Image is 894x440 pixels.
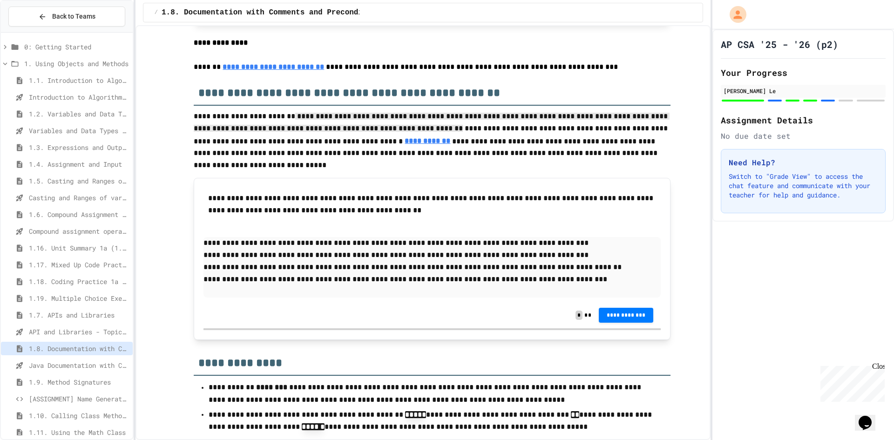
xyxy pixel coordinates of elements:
span: 1.8. Documentation with Comments and Preconditions [162,7,385,18]
span: / [155,9,158,16]
span: 1.10. Calling Class Methods [29,411,129,420]
p: Switch to "Grade View" to access the chat feature and communicate with your teacher for help and ... [729,172,878,200]
h2: Your Progress [721,66,886,79]
span: Introduction to Algorithms, Programming, and Compilers [29,92,129,102]
span: Compound assignment operators - Quiz [29,226,129,236]
span: 1.7. APIs and Libraries [29,310,129,320]
span: 1.16. Unit Summary 1a (1.1-1.6) [29,243,129,253]
div: [PERSON_NAME] Le [724,87,883,95]
iframe: chat widget [855,403,885,431]
h3: Need Help? [729,157,878,168]
span: 1.8. Documentation with Comments and Preconditions [29,344,129,353]
button: Back to Teams [8,7,125,27]
span: 0: Getting Started [24,42,129,52]
span: Variables and Data Types - Quiz [29,126,129,135]
span: 1.17. Mixed Up Code Practice 1.1-1.6 [29,260,129,270]
span: 1.4. Assignment and Input [29,159,129,169]
span: Back to Teams [52,12,95,21]
iframe: chat widget [817,362,885,402]
span: 1.5. Casting and Ranges of Values [29,176,129,186]
span: 1.6. Compound Assignment Operators [29,210,129,219]
span: 1.2. Variables and Data Types [29,109,129,119]
div: No due date set [721,130,886,142]
span: 1.18. Coding Practice 1a (1.1-1.6) [29,277,129,286]
span: 1.11. Using the Math Class [29,427,129,437]
span: 1.9. Method Signatures [29,377,129,387]
span: [ASSIGNMENT] Name Generator Tool (LO5) [29,394,129,404]
span: Java Documentation with Comments - Topic 1.8 [29,360,129,370]
h2: Assignment Details [721,114,886,127]
span: Casting and Ranges of variables - Quiz [29,193,129,203]
div: Chat with us now!Close [4,4,64,59]
span: 1.3. Expressions and Output [New] [29,142,129,152]
div: My Account [720,4,749,25]
span: API and Libraries - Topic 1.7 [29,327,129,337]
span: 1. Using Objects and Methods [24,59,129,68]
h1: AP CSA '25 - '26 (p2) [721,38,838,51]
span: 1.19. Multiple Choice Exercises for Unit 1a (1.1-1.6) [29,293,129,303]
span: 1.1. Introduction to Algorithms, Programming, and Compilers [29,75,129,85]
